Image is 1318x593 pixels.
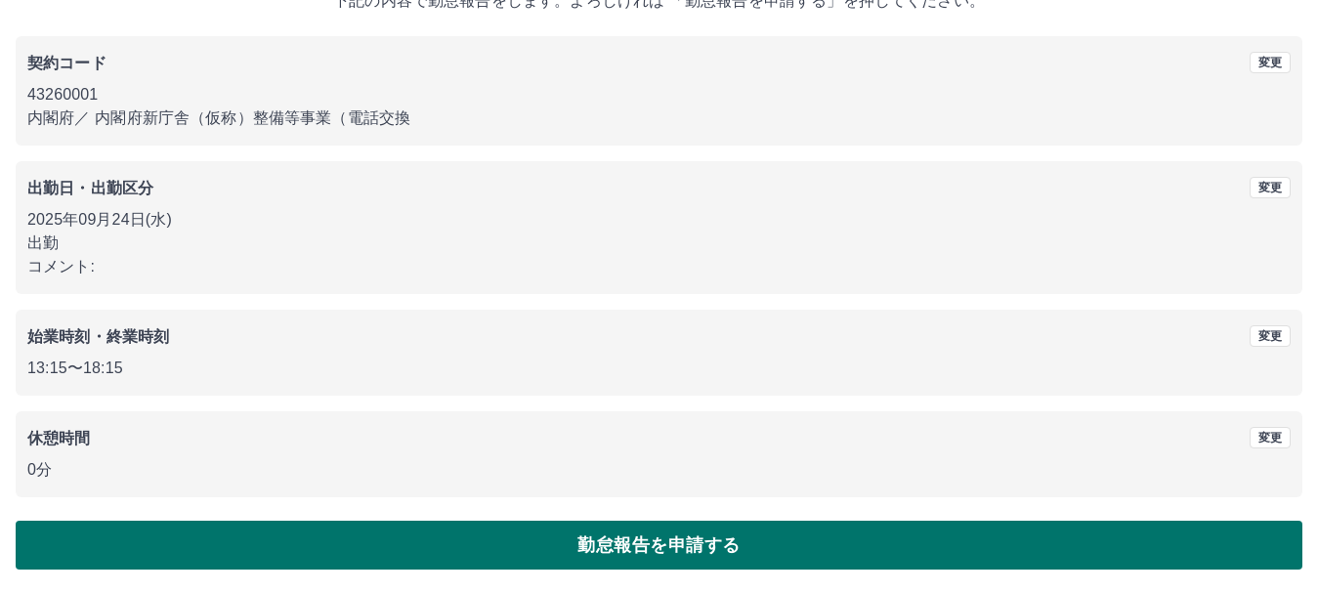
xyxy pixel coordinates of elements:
button: 変更 [1250,427,1291,448]
button: 変更 [1250,177,1291,198]
p: 0分 [27,458,1291,482]
b: 始業時刻・終業時刻 [27,328,169,345]
p: 13:15 〜 18:15 [27,357,1291,380]
p: 内閣府 ／ 内閣府新庁舎（仮称）整備等事業（電話交換 [27,106,1291,130]
b: 契約コード [27,55,106,71]
b: 出勤日・出勤区分 [27,180,153,196]
b: 休憩時間 [27,430,91,446]
p: 出勤 [27,232,1291,255]
p: 43260001 [27,83,1291,106]
button: 勤怠報告を申請する [16,521,1302,570]
p: 2025年09月24日(水) [27,208,1291,232]
p: コメント: [27,255,1291,278]
button: 変更 [1250,52,1291,73]
button: 変更 [1250,325,1291,347]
